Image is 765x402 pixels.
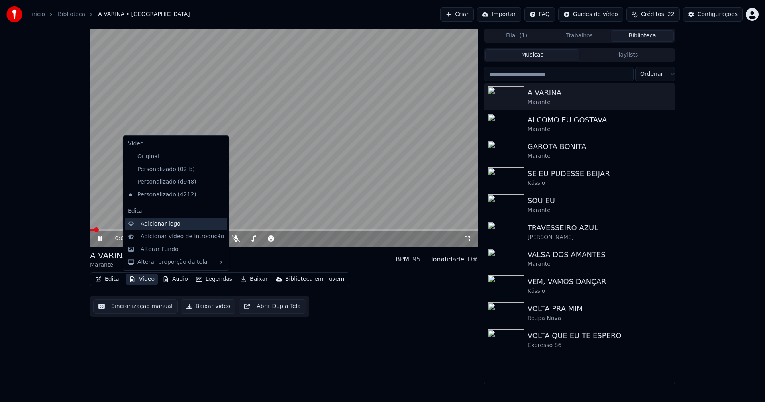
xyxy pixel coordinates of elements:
button: Trabalhos [548,30,611,42]
div: Marante [528,206,671,214]
div: GAROTA BONITA [528,141,671,152]
button: Legendas [193,274,235,285]
div: Kássio [528,287,671,295]
a: Início [30,10,45,18]
div: Marante [528,98,671,106]
button: Importar [477,7,521,22]
div: Vídeo [125,137,227,150]
div: SE EU PUDESSE BEIJAR [528,168,671,179]
button: Baixar vídeo [181,299,235,314]
div: A VARINA [90,250,128,261]
div: D# [467,255,478,264]
button: Músicas [485,49,580,61]
div: / [115,235,134,243]
div: BPM [396,255,409,264]
span: 22 [667,10,675,18]
button: Sincronização manual [93,299,178,314]
button: Abrir Dupla Tela [239,299,306,314]
div: VEM, VAMOS DANÇAR [528,276,671,287]
div: Alterar Fundo [141,245,178,253]
div: Roupa Nova [528,314,671,322]
div: Alterar proporção da tela [125,256,227,269]
div: VOLTA PRA MIM [528,303,671,314]
div: VALSA DOS AMANTES [528,249,671,260]
div: VOLTA QUE EU TE ESPERO [528,330,671,341]
div: Expresso 86 [528,341,671,349]
button: Editar [92,274,124,285]
span: 0:02 [115,235,127,243]
button: Criar [440,7,474,22]
div: A VARINA [528,87,671,98]
div: 95 [412,255,420,264]
img: youka [6,6,22,22]
div: Marante [528,152,671,160]
span: Ordenar [640,70,663,78]
span: Créditos [641,10,664,18]
button: Baixar [237,274,271,285]
div: Marante [528,126,671,133]
div: Personalizado (02fb) [125,163,215,176]
div: [PERSON_NAME] [528,233,671,241]
div: Kássio [528,179,671,187]
span: ( 1 ) [519,32,527,40]
button: Créditos22 [626,7,680,22]
button: Fila [485,30,548,42]
button: Áudio [159,274,191,285]
nav: breadcrumb [30,10,190,18]
span: A VARINA • [GEOGRAPHIC_DATA] [98,10,190,18]
div: Tonalidade [430,255,464,264]
div: Marante [90,261,128,269]
div: TRAVESSEIRO AZUL [528,222,671,233]
div: Adicionar logo [141,220,180,228]
div: SOU EU [528,195,671,206]
div: Biblioteca em nuvem [285,275,345,283]
div: Adicionar vídeo de introdução [141,233,224,241]
div: Original [125,150,215,163]
a: Biblioteca [58,10,85,18]
div: AI COMO EU GOSTAVA [528,114,671,126]
button: Vídeo [126,274,158,285]
button: FAQ [524,7,555,22]
div: Marante [528,260,671,268]
div: Personalizado (4212) [125,188,215,201]
div: Personalizado (d948) [125,176,215,188]
button: Configurações [683,7,743,22]
button: Biblioteca [611,30,674,42]
div: Editar [125,205,227,218]
div: Configurações [698,10,738,18]
button: Guides de vídeo [558,7,623,22]
button: Playlists [579,49,674,61]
